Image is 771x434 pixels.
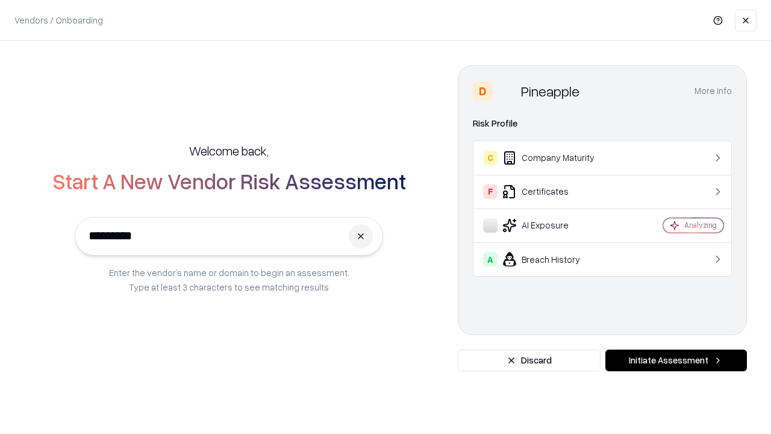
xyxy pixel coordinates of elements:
[605,350,747,371] button: Initiate Assessment
[458,350,601,371] button: Discard
[483,252,498,266] div: A
[189,142,269,159] h5: Welcome back,
[483,151,498,165] div: C
[483,252,627,266] div: Breach History
[684,220,717,230] div: Analyzing
[109,265,349,294] p: Enter the vendor’s name or domain to begin an assessment. Type at least 3 characters to see match...
[14,14,103,27] p: Vendors / Onboarding
[473,81,492,101] div: D
[497,81,516,101] img: Pineapple
[483,151,627,165] div: Company Maturity
[52,169,406,193] h2: Start A New Vendor Risk Assessment
[483,184,498,199] div: F
[521,81,579,101] div: Pineapple
[695,80,732,102] button: More info
[473,116,732,131] div: Risk Profile
[483,218,627,233] div: AI Exposure
[483,184,627,199] div: Certificates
